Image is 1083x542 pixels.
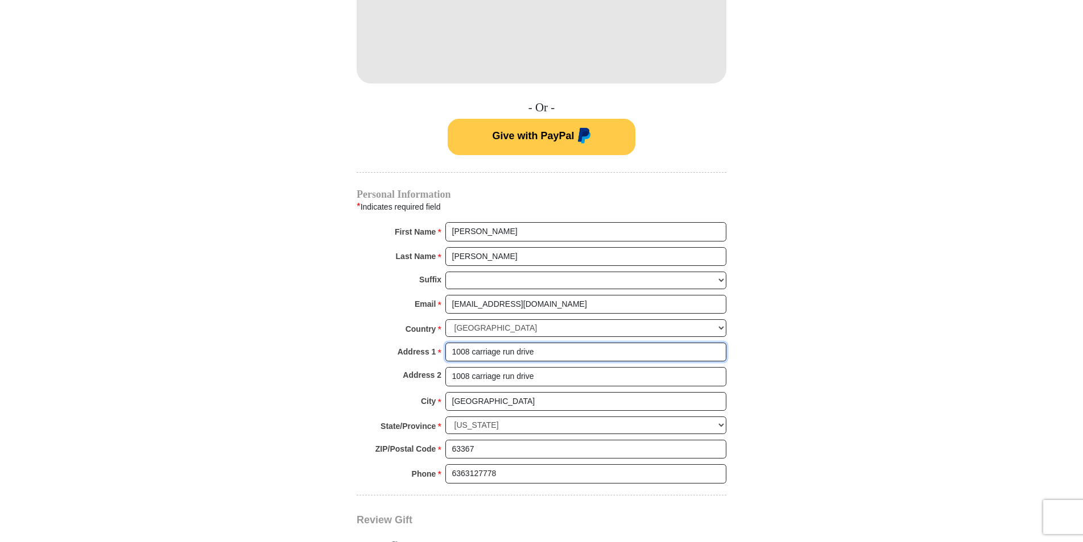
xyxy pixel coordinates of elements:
h4: - Or - [357,101,726,115]
button: Give with PayPal [448,119,635,155]
span: Review Gift [357,514,412,526]
strong: Country [406,321,436,337]
h4: Personal Information [357,190,726,199]
strong: Last Name [396,248,436,264]
strong: Suffix [419,272,441,287]
strong: Phone [412,466,436,482]
strong: City [421,393,436,409]
strong: ZIP/Postal Code [375,441,436,457]
strong: Address 2 [403,367,441,383]
img: paypal [574,128,591,146]
span: Give with PayPal [492,130,574,141]
strong: State/Province [381,418,436,434]
div: Indicates required field [357,199,726,214]
strong: Email [415,296,436,312]
strong: First Name [395,224,436,240]
strong: Address 1 [398,344,436,360]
